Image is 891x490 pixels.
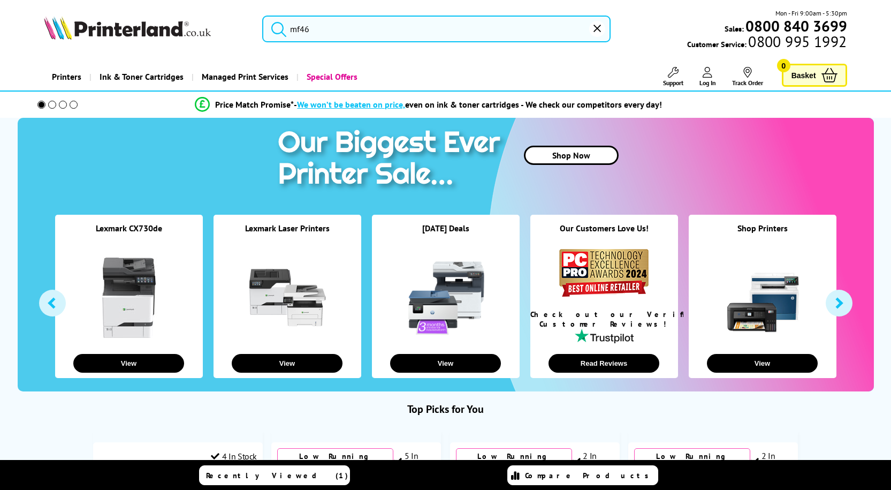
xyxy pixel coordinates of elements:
[549,354,659,373] button: Read Reviews
[372,223,520,247] div: [DATE] Deals
[524,146,619,165] a: Shop Now
[456,448,572,474] div: Low Running Costs
[507,465,658,485] a: Compare Products
[89,63,192,91] a: Ink & Toner Cartridges
[634,448,750,474] div: Low Running Costs
[245,223,330,233] a: Lexmark Laser Printers
[732,67,763,87] a: Track Order
[572,450,614,472] div: 2 In Stock
[699,67,716,87] a: Log In
[689,223,836,247] div: Shop Printers
[296,63,365,91] a: Special Offers
[294,99,662,110] div: - even on ink & toner cartridges - We check our competitors every day!
[707,354,818,373] button: View
[100,63,184,91] span: Ink & Toner Cartridges
[663,67,683,87] a: Support
[725,24,744,34] span: Sales:
[744,21,847,31] a: 0800 840 3699
[747,36,847,47] span: 0800 995 1992
[96,223,162,233] a: Lexmark CX730de
[525,471,654,480] span: Compare Products
[687,36,847,49] span: Customer Service:
[750,450,792,472] div: 2 In Stock
[393,450,435,472] div: 5 In Stock
[206,471,348,480] span: Recently Viewed (1)
[297,99,405,110] span: We won’t be beaten on price,
[215,99,294,110] span: Price Match Promise*
[663,79,683,87] span: Support
[73,354,184,373] button: View
[530,310,678,329] div: Check out our Verified Customer Reviews!
[272,118,511,202] img: printer sale
[199,465,350,485] a: Recently Viewed (1)
[44,63,89,91] a: Printers
[44,16,248,42] a: Printerland Logo
[777,59,790,72] span: 0
[791,68,816,82] span: Basket
[232,354,342,373] button: View
[775,8,847,18] span: Mon - Fri 9:00am - 5:30pm
[44,16,211,40] img: Printerland Logo
[23,95,835,114] li: modal_Promise
[277,448,393,474] div: Low Running Costs
[530,223,678,247] div: Our Customers Love Us!
[699,79,716,87] span: Log In
[192,63,296,91] a: Managed Print Services
[745,16,847,36] b: 0800 840 3699
[782,64,847,87] a: Basket 0
[211,451,257,462] div: 4 In Stock
[390,354,501,373] button: View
